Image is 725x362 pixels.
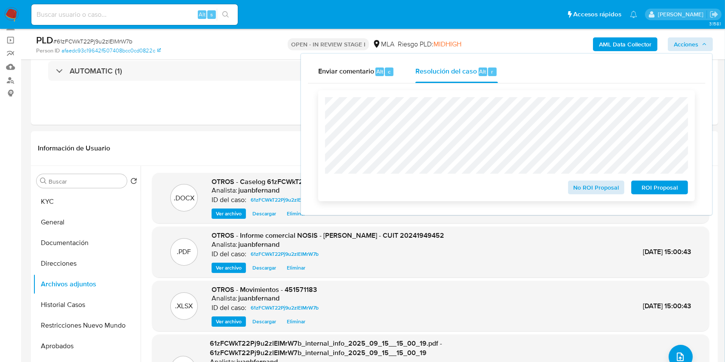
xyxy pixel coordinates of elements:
button: Ver archivo [212,263,246,273]
a: 61zFCWkT22Pj9u2zlEIMrW7b [247,249,322,259]
b: AML Data Collector [599,37,651,51]
button: Acciones [668,37,713,51]
p: .PDF [177,247,191,257]
h1: Información de Usuario [38,144,110,153]
span: r [491,67,493,76]
span: OTROS - Movimientos - 451571183 [212,285,317,295]
button: AML Data Collector [593,37,657,51]
button: Eliminar [283,316,310,327]
p: OPEN - IN REVIEW STAGE I [288,38,369,50]
a: Salir [710,10,719,19]
p: .XLSX [175,301,193,311]
span: Ver archivo [216,264,242,272]
button: Ver archivo [212,209,246,219]
span: 61zFCWkT22Pj9u2zlEIMrW7b [251,195,319,205]
b: Person ID [36,47,60,55]
a: afaedc93c19642f507408bcc0cd0822c [61,47,161,55]
p: Analista: [212,294,237,303]
span: No ROI Proposal [574,181,619,193]
button: Ver archivo [212,316,246,327]
p: .DOCX [174,193,194,203]
span: # 61zFCWkT22Pj9u2zlEIMrW7b [53,37,132,46]
span: Enviar comentario [318,66,374,76]
span: Ver archivo [216,209,242,218]
span: Eliminar [287,264,305,272]
b: PLD [36,33,53,47]
span: Resolución del caso [415,66,477,76]
span: Eliminar [287,317,305,326]
span: 61zFCWkT22Pj9u2zlEIMrW7b_internal_info_2025_09_15__15_00_19.pdf - 61zFCWkT22Pj9u2zlEIMrW7b_intern... [210,338,442,358]
button: ROI Proposal [631,181,688,194]
button: Buscar [40,178,47,184]
p: juanbautista.fernandez@mercadolibre.com [658,10,707,18]
span: c [388,67,390,76]
span: Accesos rápidos [573,10,621,19]
p: ID del caso: [212,196,246,204]
button: No ROI Proposal [568,181,625,194]
button: Archivos adjuntos [33,274,141,295]
span: Alt [376,67,383,76]
span: Eliminar [287,209,305,218]
span: [DATE] 15:00:43 [643,301,691,311]
button: Descargar [248,263,280,273]
span: Descargar [252,264,276,272]
a: Notificaciones [630,11,637,18]
button: Documentación [33,233,141,253]
span: Descargar [252,317,276,326]
span: Acciones [674,37,698,51]
span: Descargar [252,209,276,218]
button: Descargar [248,316,280,327]
p: Analista: [212,240,237,249]
div: AUTOMATIC (1) [48,61,701,81]
h6: juanbfernand [238,186,280,195]
p: Analista: [212,186,237,195]
a: 61zFCWkT22Pj9u2zlEIMrW7b [247,195,322,205]
span: 61zFCWkT22Pj9u2zlEIMrW7b [251,249,319,259]
span: [DATE] 15:00:43 [643,247,691,257]
h3: AUTOMATIC (1) [70,66,122,76]
span: Riesgo PLD: [398,40,461,49]
span: MIDHIGH [433,39,461,49]
button: Direcciones [33,253,141,274]
span: Ver archivo [216,317,242,326]
span: s [210,10,213,18]
button: General [33,212,141,233]
span: Alt [479,67,486,76]
input: Buscar usuario o caso... [31,9,238,20]
button: Restricciones Nuevo Mundo [33,315,141,336]
h6: juanbfernand [238,294,280,303]
button: Historial Casos [33,295,141,315]
span: 61zFCWkT22Pj9u2zlEIMrW7b [251,303,319,313]
button: Aprobados [33,336,141,356]
input: Buscar [49,178,123,185]
h6: juanbfernand [238,240,280,249]
span: ROI Proposal [637,181,682,193]
span: OTROS - Caselog 61zFCWkT22Pj9u2zlEIMrW7b_2025_07_17_19_57_59 [212,177,437,187]
button: search-icon [217,9,234,21]
div: MLA [372,40,394,49]
button: KYC [33,191,141,212]
span: Alt [199,10,206,18]
button: Eliminar [283,263,310,273]
button: Eliminar [283,209,310,219]
p: ID del caso: [212,304,246,312]
span: 3.158.1 [709,20,721,27]
button: Volver al orden por defecto [130,178,137,187]
p: ID del caso: [212,250,246,258]
span: OTROS - Informe comercial NOSIS - [PERSON_NAME] - CUIT 20241949452 [212,230,444,240]
button: Descargar [248,209,280,219]
a: 61zFCWkT22Pj9u2zlEIMrW7b [247,303,322,313]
